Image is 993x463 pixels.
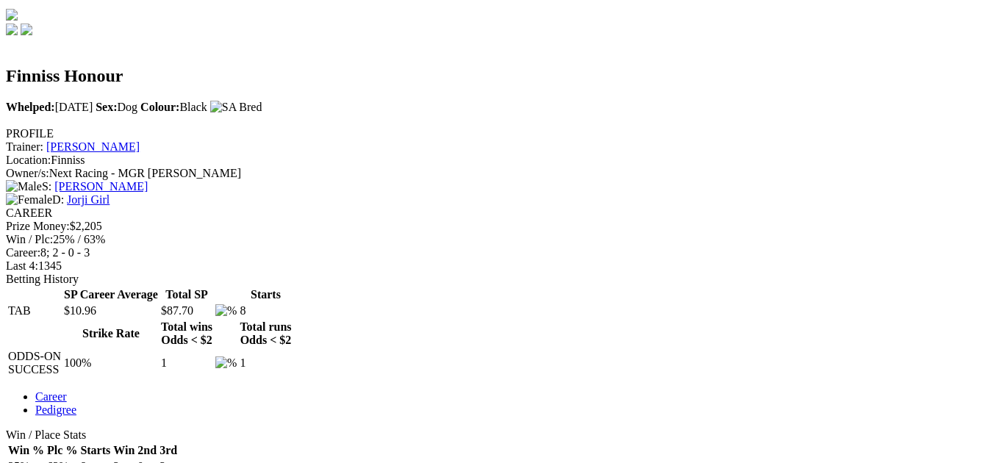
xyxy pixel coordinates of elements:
th: Plc % [46,443,78,458]
a: Pedigree [35,403,76,416]
div: Betting History [6,273,987,286]
th: Strike Rate [63,320,159,348]
h2: Finniss Honour [6,66,987,86]
td: 8 [239,304,292,318]
div: Finniss [6,154,987,167]
div: 1345 [6,259,987,273]
td: 1 [239,349,292,377]
a: [PERSON_NAME] [46,140,140,153]
span: Location: [6,154,51,166]
a: Jorji Girl [67,193,110,206]
span: Dog [96,101,137,113]
th: Total SP [160,287,213,302]
img: % [215,356,237,370]
span: Prize Money: [6,220,70,232]
div: CAREER [6,207,987,220]
span: Career: [6,246,40,259]
img: Female [6,193,52,207]
div: Next Racing - MGR [PERSON_NAME] [6,167,987,180]
img: Male [6,180,42,193]
th: SP Career Average [63,287,159,302]
th: Win % [7,443,45,458]
th: Total runs Odds < $2 [239,320,292,348]
b: Sex: [96,101,117,113]
span: Win / Plc: [6,233,53,245]
th: 3rd [159,443,178,458]
td: 100% [63,349,159,377]
div: 25% / 63% [6,233,987,246]
span: [DATE] [6,101,93,113]
td: 1 [160,349,213,377]
b: Colour: [140,101,179,113]
span: S: [6,180,51,193]
img: SA Bred [210,101,262,114]
div: 8; 2 - 0 - 3 [6,246,987,259]
img: logo-grsa-white.png [6,9,18,21]
td: ODDS-ON SUCCESS [7,349,62,377]
td: $87.70 [160,304,213,318]
img: twitter.svg [21,24,32,35]
th: 2nd [137,443,157,458]
img: % [215,304,237,317]
th: Total wins Odds < $2 [160,320,213,348]
td: TAB [7,304,62,318]
span: Black [140,101,207,113]
img: facebook.svg [6,24,18,35]
a: [PERSON_NAME] [54,180,148,193]
td: $10.96 [63,304,159,318]
div: PROFILE [6,127,987,140]
span: Trainer: [6,140,43,153]
th: Starts [239,287,292,302]
th: Win [112,443,135,458]
div: Win / Place Stats [6,428,987,442]
span: Last 4: [6,259,38,272]
span: D: [6,193,64,206]
b: Whelped: [6,101,55,113]
a: Career [35,390,67,403]
div: $2,205 [6,220,987,233]
span: Owner/s: [6,167,49,179]
th: Starts [79,443,111,458]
